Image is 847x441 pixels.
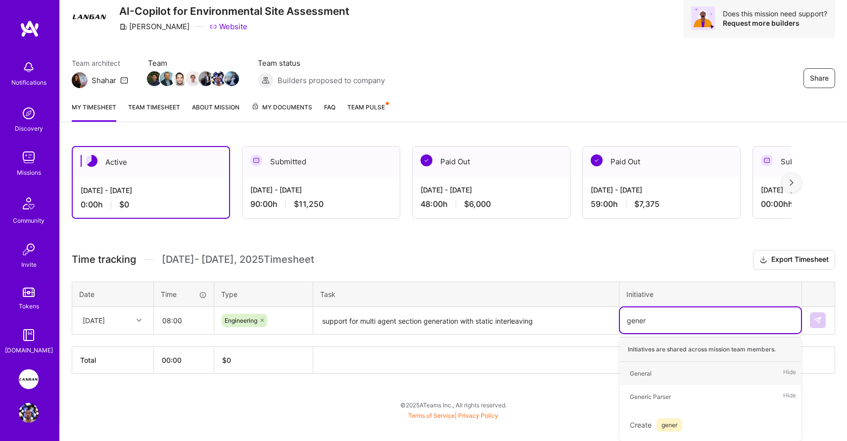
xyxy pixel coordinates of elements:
[408,412,498,419] span: |
[137,318,141,323] i: icon Chevron
[154,346,214,373] th: 00:00
[625,413,796,437] div: Create
[72,58,128,68] span: Team architect
[814,316,822,324] img: Submit
[347,103,385,111] span: Team Pulse
[19,147,39,167] img: teamwork
[759,255,767,265] i: icon Download
[657,418,682,432] span: gener
[19,403,39,423] img: User Avatar
[72,253,136,266] span: Time tracking
[421,154,432,166] img: Paid Out
[222,356,231,364] span: $ 0
[128,102,180,122] a: Team timesheet
[258,58,385,68] span: Team status
[92,75,116,86] div: Shahar
[81,199,221,210] div: 0:00 h
[250,154,262,166] img: Submitted
[73,147,229,177] div: Active
[161,70,174,87] a: Team Member Avatar
[723,9,827,18] div: Does this mission need support?
[119,199,129,210] span: $0
[120,76,128,84] i: icon Mail
[11,77,47,88] div: Notifications
[5,345,53,355] div: [DOMAIN_NAME]
[278,75,385,86] span: Builders proposed to company
[810,73,829,83] span: Share
[17,192,41,215] img: Community
[691,6,715,30] img: Avatar
[23,288,35,297] img: tokens
[16,369,41,389] a: Langan: AI-Copilot for Environmental Site Assessment
[72,72,88,88] img: Team Architect
[753,250,835,270] button: Export Timesheet
[723,18,827,28] div: Request more builders
[783,367,796,380] span: Hide
[630,392,671,402] div: Generic Parser
[162,253,314,266] span: [DATE] - [DATE] , 2025 Timesheet
[72,102,116,122] a: My timesheet
[19,325,39,345] img: guide book
[458,412,498,419] a: Privacy Policy
[250,185,392,195] div: [DATE] - [DATE]
[212,70,225,87] a: Team Member Avatar
[620,337,801,362] div: Initiatives are shared across mission team members.
[803,68,835,88] button: Share
[211,71,226,86] img: Team Member Avatar
[81,185,221,196] div: [DATE] - [DATE]
[119,21,189,32] div: [PERSON_NAME]
[225,317,257,324] span: Engineering
[154,307,213,334] input: HH:MM
[413,147,570,177] div: Paid Out
[250,199,392,209] div: 90:00 h
[634,199,659,209] span: $7,375
[119,23,127,31] i: icon CompanyGray
[19,103,39,123] img: discovery
[347,102,388,122] a: Team Pulse
[783,390,796,403] span: Hide
[583,147,740,177] div: Paid Out
[186,71,200,86] img: Team Member Avatar
[408,412,455,419] a: Terms of Service
[148,70,161,87] a: Team Member Avatar
[20,20,40,38] img: logo
[21,259,37,270] div: Invite
[591,154,603,166] img: Paid Out
[214,282,313,306] th: Type
[591,199,732,209] div: 59:00 h
[19,301,39,311] div: Tokens
[161,289,207,299] div: Time
[626,289,795,299] div: Initiative
[790,179,794,186] img: right
[421,199,562,209] div: 48:00 h
[294,199,324,209] span: $11,250
[19,57,39,77] img: bell
[72,282,154,306] th: Date
[242,147,400,177] div: Submitted
[258,72,274,88] img: Builders proposed to company
[173,71,188,86] img: Team Member Avatar
[251,102,312,113] span: My Documents
[225,70,238,87] a: Team Member Avatar
[251,102,312,122] a: My Documents
[192,102,239,122] a: About Mission
[464,199,491,209] span: $6,000
[72,346,154,373] th: Total
[198,71,213,86] img: Team Member Avatar
[630,368,652,379] div: General
[591,185,732,195] div: [DATE] - [DATE]
[761,154,773,166] img: Submitted
[421,185,562,195] div: [DATE] - [DATE]
[160,71,175,86] img: Team Member Avatar
[19,240,39,259] img: Invite
[174,70,187,87] a: Team Member Avatar
[16,403,41,423] a: User Avatar
[148,58,238,68] span: Team
[19,369,39,389] img: Langan: AI-Copilot for Environmental Site Assessment
[224,71,239,86] img: Team Member Avatar
[15,123,43,134] div: Discovery
[13,215,45,226] div: Community
[324,102,335,122] a: FAQ
[86,155,97,167] img: Active
[209,21,247,32] a: Website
